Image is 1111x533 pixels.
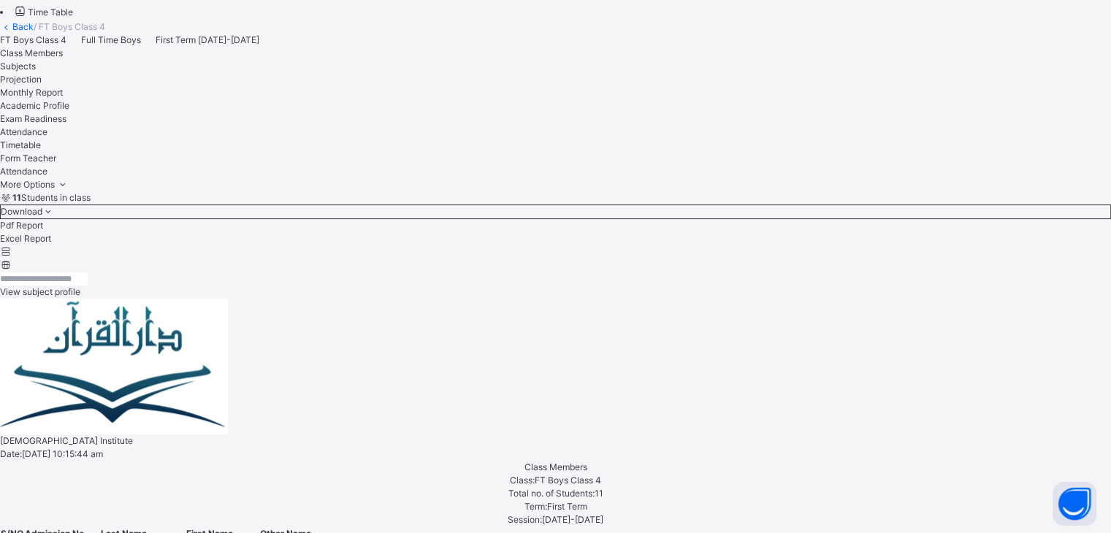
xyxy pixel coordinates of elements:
[595,488,603,499] span: 11
[34,21,105,32] span: / FT Boys Class 4
[510,475,535,486] span: Class:
[542,514,603,525] span: [DATE]-[DATE]
[22,448,103,459] span: [DATE] 10:15:44 am
[524,501,547,512] span: Term:
[28,7,73,18] span: Time Table
[508,488,595,499] span: Total no. of Students:
[12,7,73,18] a: Time Table
[12,21,34,32] a: Back
[524,461,587,472] span: Class Members
[156,34,259,45] span: First Term [DATE]-[DATE]
[12,192,21,203] b: 11
[1053,482,1096,526] button: Open asap
[547,501,587,512] span: First Term
[1,206,42,217] span: Download
[81,34,141,45] span: Full Time Boys
[508,514,542,525] span: Session:
[12,192,91,203] span: Students in class
[535,475,601,486] span: FT Boys Class 4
